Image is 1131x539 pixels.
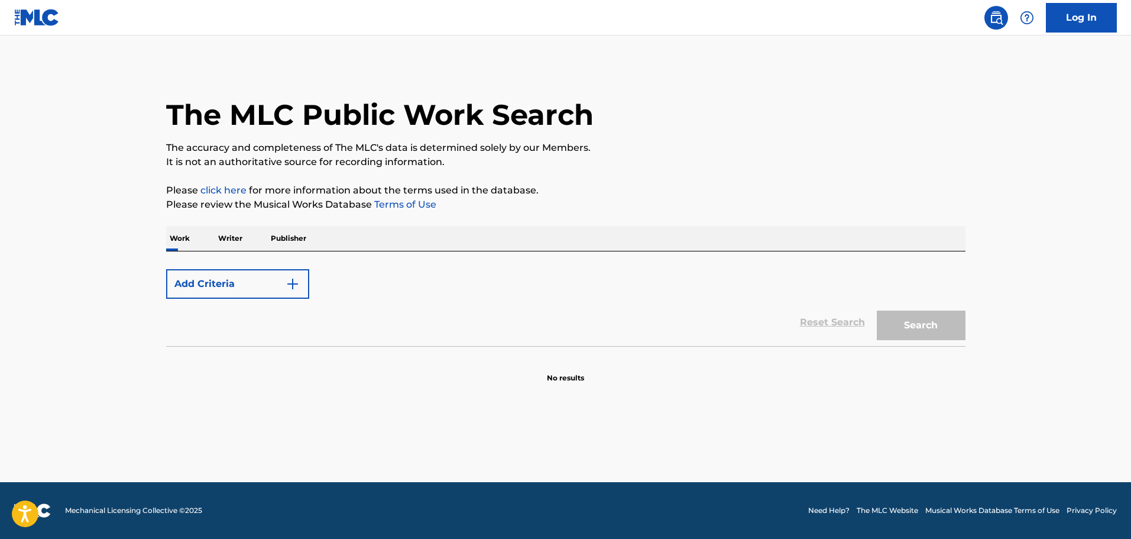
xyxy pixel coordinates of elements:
[808,505,850,516] a: Need Help?
[166,141,965,155] p: The accuracy and completeness of The MLC's data is determined solely by our Members.
[984,6,1008,30] a: Public Search
[1020,11,1034,25] img: help
[857,505,918,516] a: The MLC Website
[166,263,965,346] form: Search Form
[925,505,1059,516] a: Musical Works Database Terms of Use
[1015,6,1039,30] div: Help
[267,226,310,251] p: Publisher
[166,183,965,198] p: Please for more information about the terms used in the database.
[65,505,202,516] span: Mechanical Licensing Collective © 2025
[14,504,51,518] img: logo
[372,199,436,210] a: Terms of Use
[547,359,584,383] p: No results
[166,198,965,212] p: Please review the Musical Works Database
[286,277,300,291] img: 9d2ae6d4665cec9f34b9.svg
[989,11,1003,25] img: search
[200,185,247,196] a: click here
[14,9,60,26] img: MLC Logo
[166,226,193,251] p: Work
[166,269,309,299] button: Add Criteria
[1046,3,1117,33] a: Log In
[1067,505,1117,516] a: Privacy Policy
[215,226,246,251] p: Writer
[166,97,594,133] h1: The MLC Public Work Search
[166,155,965,169] p: It is not an authoritative source for recording information.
